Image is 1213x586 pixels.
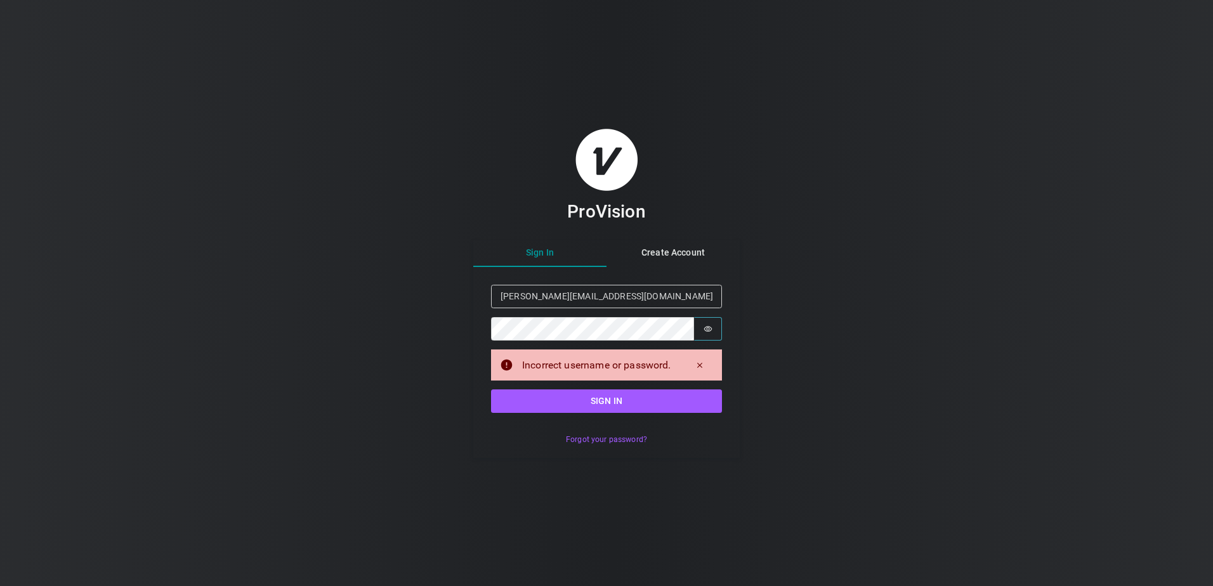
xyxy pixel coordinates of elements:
button: Dismiss alert [686,356,713,374]
button: Create Account [606,239,740,267]
button: Sign in [491,389,722,413]
button: Show password [694,317,722,341]
div: Incorrect username or password. [522,358,678,373]
button: Sign In [473,239,606,267]
h3: ProVision [567,200,645,223]
button: Forgot your password? [559,431,653,449]
input: Email [491,285,722,308]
